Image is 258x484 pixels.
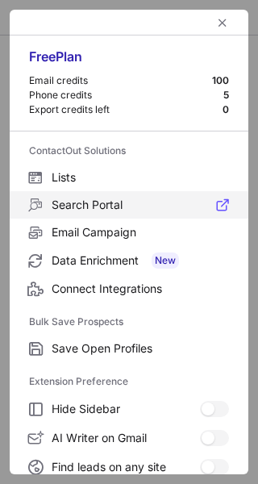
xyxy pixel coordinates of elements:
[223,89,229,102] div: 5
[212,74,229,87] div: 100
[10,275,248,302] label: Connect Integrations
[10,191,248,219] label: Search Portal
[52,460,200,474] span: Find leads on any site
[10,219,248,246] label: Email Campaign
[10,453,248,482] label: Find leads on any site
[10,246,248,275] label: Data Enrichment New
[29,309,229,335] label: Bulk Save Prospects
[213,13,232,32] button: left-button
[52,341,229,356] span: Save Open Profiles
[10,423,248,453] label: AI Writer on Gmail
[29,103,223,116] div: Export credits left
[29,138,229,164] label: ContactOut Solutions
[52,225,229,240] span: Email Campaign
[29,48,229,74] div: Free Plan
[52,170,229,185] span: Lists
[52,431,200,445] span: AI Writer on Gmail
[10,164,248,191] label: Lists
[10,394,248,423] label: Hide Sidebar
[26,15,42,31] button: right-button
[29,74,212,87] div: Email credits
[152,252,179,269] span: New
[223,103,229,116] div: 0
[52,252,229,269] span: Data Enrichment
[29,369,229,394] label: Extension Preference
[10,335,248,362] label: Save Open Profiles
[52,282,229,296] span: Connect Integrations
[52,198,229,212] span: Search Portal
[29,89,223,102] div: Phone credits
[52,402,200,416] span: Hide Sidebar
